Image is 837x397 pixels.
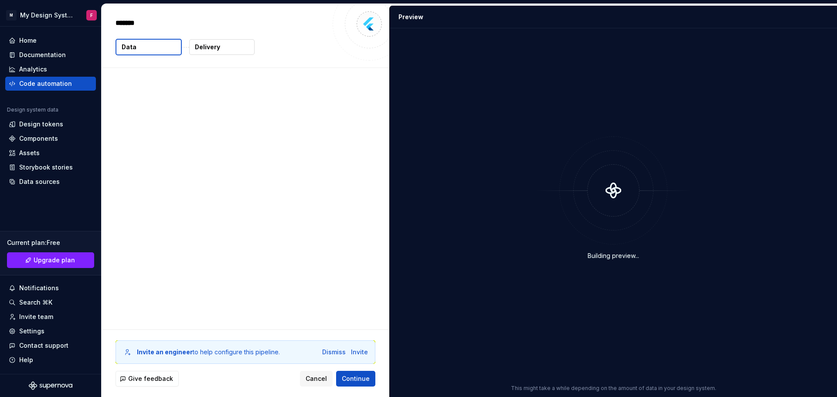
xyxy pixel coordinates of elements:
[19,298,52,307] div: Search ⌘K
[19,120,63,129] div: Design tokens
[19,149,40,157] div: Assets
[137,348,193,356] b: Invite an engineer
[5,34,96,48] a: Home
[5,132,96,146] a: Components
[5,48,96,62] a: Documentation
[34,256,75,265] span: Upgrade plan
[19,177,60,186] div: Data sources
[5,117,96,131] a: Design tokens
[189,39,255,55] button: Delivery
[19,51,66,59] div: Documentation
[342,374,370,383] span: Continue
[195,43,220,51] p: Delivery
[6,10,17,20] div: M
[128,374,173,383] span: Give feedback
[351,348,368,356] button: Invite
[300,371,333,387] button: Cancel
[7,106,58,113] div: Design system data
[19,327,44,336] div: Settings
[511,385,716,392] p: This might take a while depending on the amount of data in your design system.
[5,146,96,160] a: Assets
[19,163,73,172] div: Storybook stories
[2,6,99,24] button: MMy Design SystemF
[90,12,93,19] div: F
[19,356,33,364] div: Help
[5,62,96,76] a: Analytics
[306,374,327,383] span: Cancel
[5,77,96,91] a: Code automation
[5,175,96,189] a: Data sources
[5,353,96,367] button: Help
[19,312,53,321] div: Invite team
[7,252,94,268] a: Upgrade plan
[122,43,136,51] p: Data
[116,371,179,387] button: Give feedback
[29,381,72,390] svg: Supernova Logo
[336,371,375,387] button: Continue
[5,281,96,295] button: Notifications
[20,11,76,20] div: My Design System
[19,134,58,143] div: Components
[19,284,59,292] div: Notifications
[5,310,96,324] a: Invite team
[588,251,639,260] div: Building preview...
[5,339,96,353] button: Contact support
[5,160,96,174] a: Storybook stories
[19,65,47,74] div: Analytics
[19,36,37,45] div: Home
[322,348,346,356] button: Dismiss
[19,79,72,88] div: Code automation
[7,238,94,247] div: Current plan : Free
[398,13,423,21] div: Preview
[5,324,96,338] a: Settings
[116,39,182,55] button: Data
[137,348,280,356] div: to help configure this pipeline.
[5,295,96,309] button: Search ⌘K
[19,341,68,350] div: Contact support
